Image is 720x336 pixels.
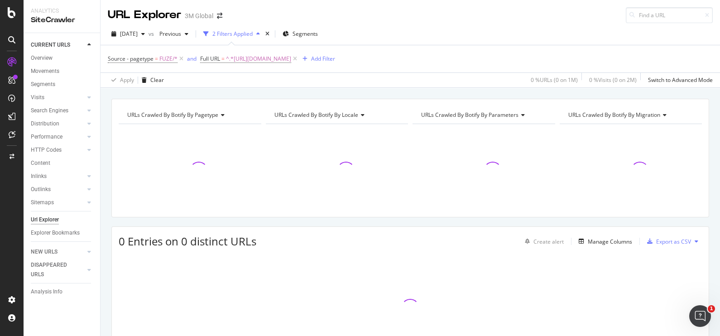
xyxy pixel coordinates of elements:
[31,119,59,129] div: Distribution
[31,7,93,15] div: Analytics
[31,40,70,50] div: CURRENT URLS
[626,7,713,23] input: Find a URL
[273,108,400,122] h4: URLs Crawled By Botify By locale
[31,67,94,76] a: Movements
[31,215,59,225] div: Url Explorer
[31,145,85,155] a: HTTP Codes
[138,73,164,87] button: Clear
[531,76,578,84] div: 0 % URLs ( 0 on 1M )
[31,198,85,207] a: Sitemaps
[120,76,134,84] div: Apply
[125,108,253,122] h4: URLs Crawled By Botify By pagetype
[108,7,181,23] div: URL Explorer
[150,76,164,84] div: Clear
[31,15,93,25] div: SiteCrawler
[643,234,691,249] button: Export as CSV
[31,287,94,297] a: Analysis Info
[311,55,335,62] div: Add Filter
[274,111,358,119] span: URLs Crawled By Botify By locale
[31,247,85,257] a: NEW URLS
[568,111,660,119] span: URLs Crawled By Botify By migration
[31,93,85,102] a: Visits
[200,27,264,41] button: 2 Filters Applied
[31,185,51,194] div: Outlinks
[533,238,564,245] div: Create alert
[566,108,694,122] h4: URLs Crawled By Botify By migration
[159,53,178,65] span: FUZE/*
[187,55,197,62] div: and
[31,198,54,207] div: Sitemaps
[120,30,138,38] span: 2025 Aug. 24th
[421,111,518,119] span: URLs Crawled By Botify By parameters
[31,228,80,238] div: Explorer Bookmarks
[31,172,85,181] a: Inlinks
[264,29,271,38] div: times
[200,55,220,62] span: Full URL
[299,53,335,64] button: Add Filter
[589,76,637,84] div: 0 % Visits ( 0 on 2M )
[221,55,225,62] span: =
[31,185,85,194] a: Outlinks
[31,247,58,257] div: NEW URLS
[648,76,713,84] div: Switch to Advanced Mode
[31,40,85,50] a: CURRENT URLS
[226,53,291,65] span: ^.*[URL][DOMAIN_NAME]
[108,73,134,87] button: Apply
[644,73,713,87] button: Switch to Advanced Mode
[31,215,94,225] a: Url Explorer
[156,27,192,41] button: Previous
[31,53,94,63] a: Overview
[31,260,77,279] div: DISAPPEARED URLS
[108,55,154,62] span: Source - pagetype
[149,30,156,38] span: vs
[31,93,44,102] div: Visits
[293,30,318,38] span: Segments
[31,80,55,89] div: Segments
[588,238,632,245] div: Manage Columns
[31,132,62,142] div: Performance
[31,132,85,142] a: Performance
[31,67,59,76] div: Movements
[419,108,547,122] h4: URLs Crawled By Botify By parameters
[31,228,94,238] a: Explorer Bookmarks
[656,238,691,245] div: Export as CSV
[31,106,68,115] div: Search Engines
[521,234,564,249] button: Create alert
[31,158,94,168] a: Content
[31,145,62,155] div: HTTP Codes
[31,287,62,297] div: Analysis Info
[212,30,253,38] div: 2 Filters Applied
[31,53,53,63] div: Overview
[119,234,256,249] span: 0 Entries on 0 distinct URLs
[689,305,711,327] iframe: Intercom live chat
[575,236,632,247] button: Manage Columns
[31,158,50,168] div: Content
[279,27,322,41] button: Segments
[217,13,222,19] div: arrow-right-arrow-left
[31,106,85,115] a: Search Engines
[31,260,85,279] a: DISAPPEARED URLS
[127,111,218,119] span: URLs Crawled By Botify By pagetype
[108,27,149,41] button: [DATE]
[31,80,94,89] a: Segments
[187,54,197,63] button: and
[155,55,158,62] span: =
[185,11,213,20] div: 3M Global
[156,30,181,38] span: Previous
[31,172,47,181] div: Inlinks
[31,119,85,129] a: Distribution
[708,305,715,312] span: 1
